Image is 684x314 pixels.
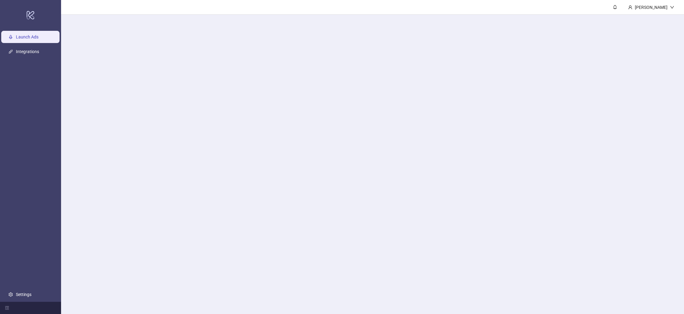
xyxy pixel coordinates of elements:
[613,5,617,9] span: bell
[5,306,9,310] span: menu-fold
[16,49,39,54] a: Integrations
[16,292,31,297] a: Settings
[628,5,632,9] span: user
[632,4,670,11] div: [PERSON_NAME]
[16,34,38,39] a: Launch Ads
[670,5,674,9] span: down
